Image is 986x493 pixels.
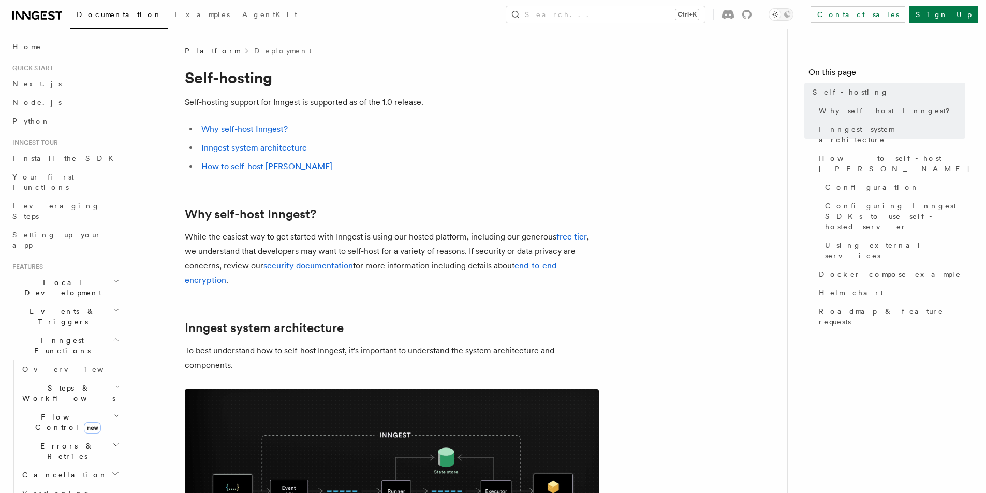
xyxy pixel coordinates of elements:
span: Configuring Inngest SDKs to use self-hosted server [825,201,965,232]
button: Toggle dark mode [769,8,793,21]
a: Next.js [8,74,122,93]
a: Your first Functions [8,168,122,197]
span: Local Development [8,277,113,298]
span: Quick start [8,64,53,72]
a: Configuring Inngest SDKs to use self-hosted server [821,197,965,236]
a: AgentKit [236,3,303,28]
a: Setting up your app [8,226,122,255]
span: Flow Control [18,412,114,432]
h1: Self-hosting [185,68,599,87]
span: Docker compose example [819,269,961,279]
button: Errors & Retries [18,437,122,466]
a: Python [8,112,122,130]
kbd: Ctrl+K [675,9,699,20]
span: AgentKit [242,10,297,19]
a: security documentation [263,261,353,271]
span: Why self-host Inngest? [819,106,957,116]
span: new [84,422,101,434]
p: Self-hosting support for Inngest is supported as of the 1.0 release. [185,95,599,110]
a: Using external services [821,236,965,265]
a: Home [8,37,122,56]
span: Setting up your app [12,231,101,249]
span: Platform [185,46,240,56]
span: Your first Functions [12,173,74,191]
a: Inngest system architecture [201,143,307,153]
button: Cancellation [18,466,122,484]
span: Install the SDK [12,154,120,162]
span: Examples [174,10,230,19]
span: Inngest tour [8,139,58,147]
span: Self-hosting [813,87,889,97]
button: Steps & Workflows [18,379,122,408]
a: Sign Up [909,6,978,23]
button: Flow Controlnew [18,408,122,437]
button: Events & Triggers [8,302,122,331]
span: Inngest system architecture [819,124,965,145]
span: Errors & Retries [18,441,112,461]
a: Why self-host Inngest? [201,124,288,134]
a: Self-hosting [808,83,965,101]
span: Roadmap & feature requests [819,306,965,327]
span: Documentation [77,10,162,19]
a: How to self-host [PERSON_NAME] [201,161,332,171]
a: How to self-host [PERSON_NAME] [815,149,965,178]
span: Cancellation [18,470,108,480]
a: Why self-host Inngest? [185,207,316,221]
a: Why self-host Inngest? [815,101,965,120]
button: Search...Ctrl+K [506,6,705,23]
button: Inngest Functions [8,331,122,360]
h4: On this page [808,66,965,83]
span: How to self-host [PERSON_NAME] [819,153,970,174]
a: Inngest system architecture [815,120,965,149]
a: Documentation [70,3,168,29]
span: Inngest Functions [8,335,112,356]
span: Next.js [12,80,62,88]
span: Configuration [825,182,919,192]
a: Roadmap & feature requests [815,302,965,331]
span: Events & Triggers [8,306,113,327]
span: Helm chart [819,288,883,298]
a: Configuration [821,178,965,197]
span: Node.js [12,98,62,107]
span: Python [12,117,50,125]
a: Docker compose example [815,265,965,283]
a: Contact sales [811,6,905,23]
a: free tier [556,232,587,242]
span: Using external services [825,240,965,261]
span: Steps & Workflows [18,383,115,404]
a: Install the SDK [8,149,122,168]
span: Home [12,41,41,52]
p: To best understand how to self-host Inngest, it's important to understand the system architecture... [185,343,599,372]
a: Node.js [8,93,122,112]
span: Overview [22,365,129,374]
a: Overview [18,360,122,379]
span: Leveraging Steps [12,202,100,220]
a: Leveraging Steps [8,197,122,226]
a: Helm chart [815,283,965,302]
a: Examples [168,3,236,28]
span: Features [8,263,43,271]
button: Local Development [8,273,122,302]
p: While the easiest way to get started with Inngest is using our hosted platform, including our gen... [185,230,599,288]
a: Inngest system architecture [185,321,344,335]
a: Deployment [254,46,312,56]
